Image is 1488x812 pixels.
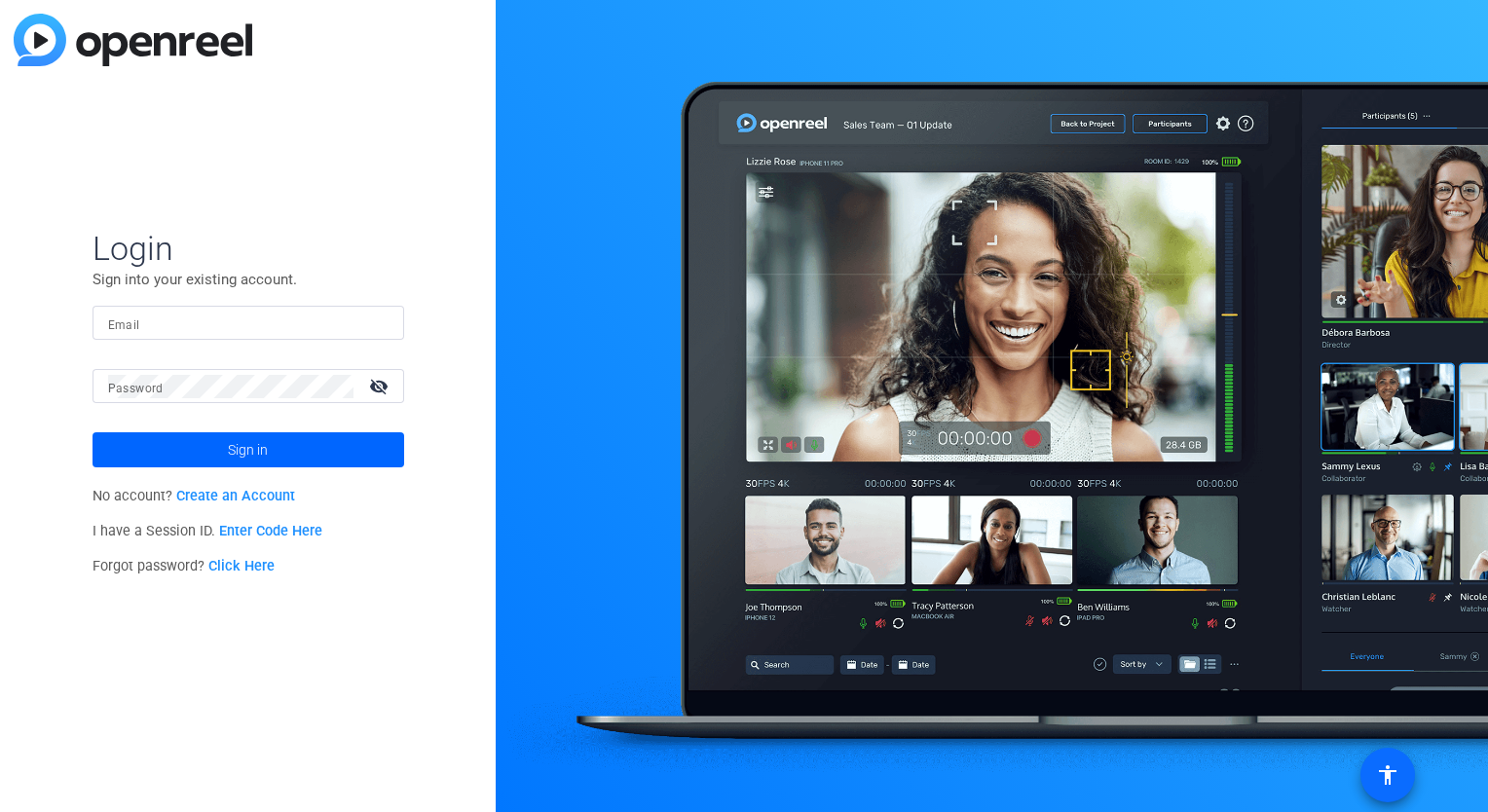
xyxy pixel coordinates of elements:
span: Login [93,228,404,269]
mat-icon: visibility_off [357,372,404,400]
span: Sign in [228,425,268,474]
button: Sign in [93,432,404,467]
mat-icon: accessibility [1376,763,1399,787]
a: Create an Account [176,488,295,504]
p: Sign into your existing account. [93,269,404,290]
input: Enter Email Address [108,312,389,335]
span: Forgot password? [93,558,276,574]
span: No account? [93,488,296,504]
a: Enter Code Here [219,523,322,539]
a: Click Here [208,558,275,574]
mat-label: Password [108,382,164,395]
mat-label: Email [108,318,140,332]
img: blue-gradient.svg [14,14,252,66]
span: I have a Session ID. [93,523,323,539]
